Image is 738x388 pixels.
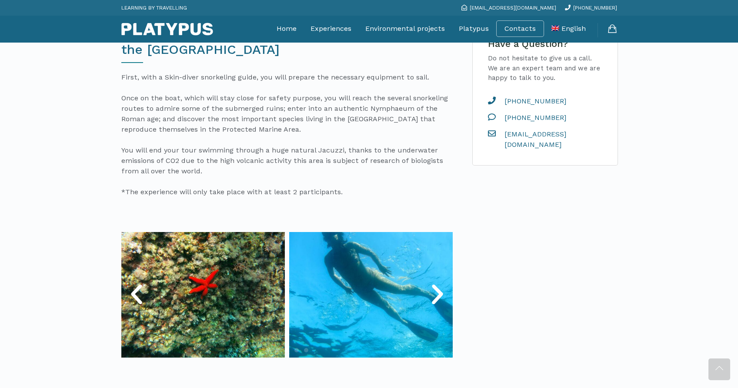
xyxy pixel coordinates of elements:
p: First, with a Skin-diver snorkeling guide, you will prepare the necessary equipment to sail. Once... [121,72,453,197]
p: Do not hesitate to give us a call. We are an expert team and we are happy to talk to you. [488,53,602,83]
a: Contacts [504,24,536,33]
span: [EMAIL_ADDRESS][DOMAIN_NAME] [498,129,604,150]
a: Environmental projects [365,18,445,40]
a: [EMAIL_ADDRESS][DOMAIN_NAME] [461,5,556,11]
span: Go to slide 4 [294,348,299,352]
img: Platypus [121,23,213,36]
span: English [561,24,586,33]
div: Previous slide [124,282,150,308]
a: English [551,18,586,40]
a: [EMAIL_ADDRESS][DOMAIN_NAME] [488,129,604,150]
span: Go to slide 2 [275,348,280,352]
div: Next slide [424,282,451,308]
span: [PHONE_NUMBER] [498,113,566,123]
p: LEARNING BY TRAVELLING [121,2,187,13]
a: [PHONE_NUMBER] [488,113,604,123]
span: [EMAIL_ADDRESS][DOMAIN_NAME] [470,5,556,11]
a: Home [277,18,297,40]
a: [PHONE_NUMBER] [565,5,617,11]
span: Go to slide 1 [266,348,270,352]
span: Go to slide 5 [304,348,308,352]
img: Snorkeling-adulti-(257) [121,232,285,358]
span: [PHONE_NUMBER] [498,96,566,106]
span: [PHONE_NUMBER] [573,5,617,11]
span: Go to slide 3 [285,348,289,352]
img: Snorkeling-8 [289,232,453,358]
span: Have a Question? [488,38,568,49]
a: Experiences [311,18,351,40]
a: [PHONE_NUMBER] [488,96,604,106]
a: Platypus [459,18,489,40]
